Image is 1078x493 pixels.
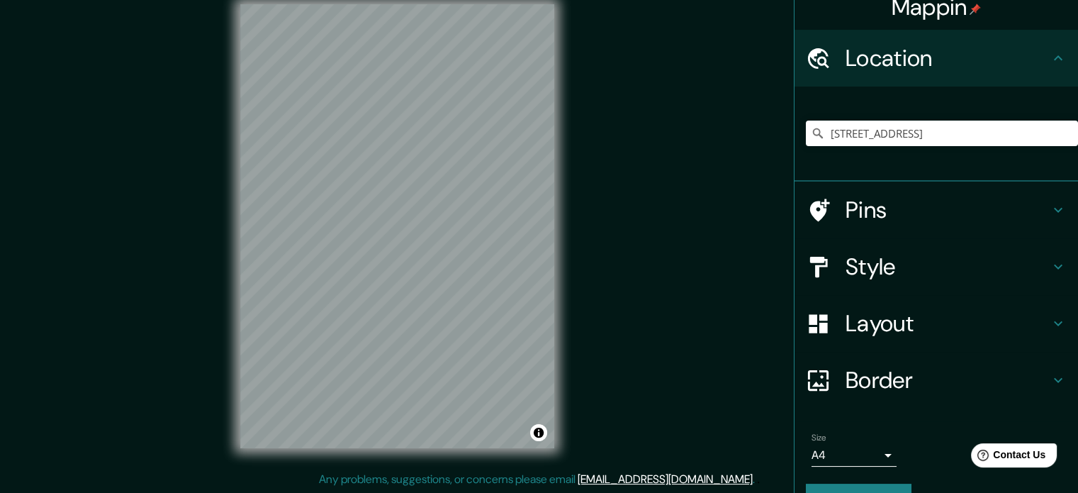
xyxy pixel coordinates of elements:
h4: Layout [846,309,1050,338]
p: Any problems, suggestions, or concerns please email . [319,471,755,488]
canvas: Map [240,4,554,448]
iframe: Help widget launcher [952,438,1062,477]
img: pin-icon.png [970,4,981,15]
div: Location [795,30,1078,87]
div: Pins [795,182,1078,238]
h4: Location [846,44,1050,72]
div: . [757,471,760,488]
input: Pick your city or area [806,121,1078,146]
div: . [755,471,757,488]
h4: Border [846,366,1050,394]
div: Layout [795,295,1078,352]
div: Style [795,238,1078,295]
label: Size [812,432,826,444]
button: Toggle attribution [530,424,547,441]
div: Border [795,352,1078,409]
h4: Pins [846,196,1050,224]
h4: Style [846,253,1050,281]
div: A4 [812,444,897,467]
a: [EMAIL_ADDRESS][DOMAIN_NAME] [578,472,753,487]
